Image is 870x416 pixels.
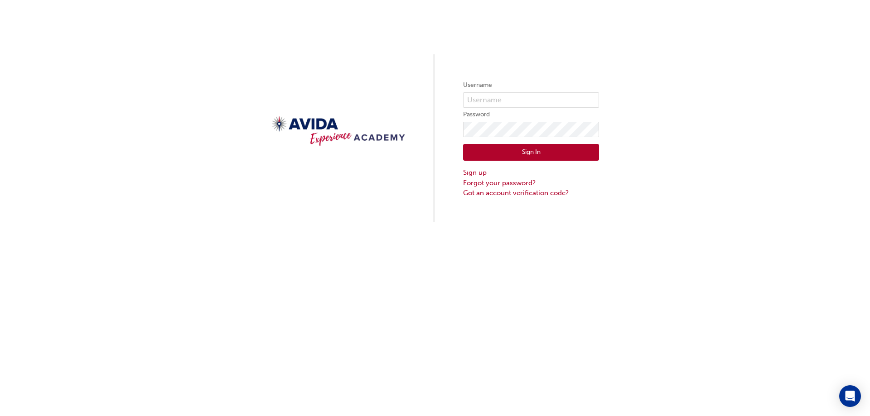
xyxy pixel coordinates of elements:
a: Got an account verification code? [463,188,599,198]
a: Forgot your password? [463,178,599,188]
button: Sign In [463,144,599,161]
div: Open Intercom Messenger [839,385,861,407]
label: Username [463,80,599,91]
input: Username [463,92,599,108]
img: Trak [271,113,407,150]
label: Password [463,109,599,120]
a: Sign up [463,167,599,178]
